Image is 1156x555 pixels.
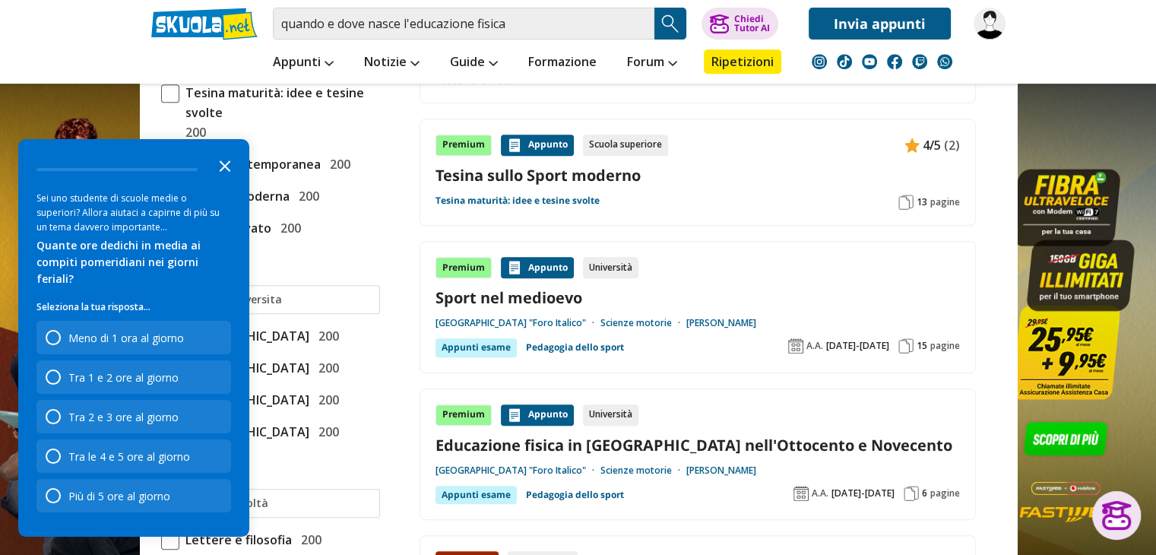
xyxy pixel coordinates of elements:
span: pagine [930,487,960,499]
span: 200 [274,218,301,238]
input: Ricerca facoltà [188,496,372,511]
a: [GEOGRAPHIC_DATA] "Foro Italico" [435,465,600,477]
div: Tra 2 e 3 ore al giorno [36,400,231,433]
img: youtube [862,54,877,69]
img: Appunti contenuto [507,260,522,275]
div: Sei uno studente di scuole medie o superiori? Allora aiutaci a capirne di più su un tema davvero ... [36,191,231,234]
img: Appunti contenuto [904,138,920,153]
a: Ripetizioni [704,49,781,74]
div: Quante ore dedichi in media ai compiti pomeridiani nei giorni feriali? [36,237,231,287]
a: Guide [446,49,502,77]
a: Invia appunti [809,8,951,40]
div: Appunto [501,135,574,156]
img: Appunti contenuto [507,408,522,423]
span: 200 [295,530,321,550]
a: Forum [623,49,681,77]
span: 15 [917,340,927,352]
a: Pedagogia dello sport [526,486,624,504]
span: A.A. [812,487,828,499]
a: [PERSON_NAME] [686,465,756,477]
img: instagram [812,54,827,69]
span: 200 [179,122,206,142]
div: Più di 5 ore al giorno [68,489,170,503]
div: Tra 1 e 2 ore al giorno [68,370,179,385]
span: 200 [312,358,339,378]
a: Tesina sullo Sport moderno [435,165,960,186]
a: Scienze motorie [600,465,686,477]
button: Search Button [654,8,686,40]
div: Università [583,257,638,278]
span: Tesina maturità: idee e tesine svolte [179,83,380,122]
span: pagine [930,196,960,208]
span: pagine [930,340,960,352]
div: Appunto [501,257,574,278]
img: tiktok [837,54,852,69]
span: [DATE]-[DATE] [831,487,895,499]
div: Appunto [501,404,574,426]
input: Ricerca universita [188,292,372,307]
span: Lettere e filosofia [179,530,292,550]
div: Appunti esame [435,486,517,504]
span: 200 [293,186,319,206]
span: [DATE]-[DATE] [826,340,889,352]
span: A.A. [806,340,823,352]
span: 200 [312,390,339,410]
div: Appunti esame [435,338,517,357]
a: Appunti [269,49,337,77]
img: Anno accademico [788,338,803,354]
img: twitch [912,54,927,69]
div: Tra le 4 e 5 ore al giorno [36,439,231,473]
a: Notizie [360,49,423,77]
a: Sport nel medioevo [435,287,960,308]
img: Pagine [898,195,914,210]
div: Più di 5 ore al giorno [36,479,231,512]
span: Storia Contemporanea [179,154,321,174]
input: Cerca appunti, riassunti o versioni [273,8,654,40]
a: Educazione fisica in [GEOGRAPHIC_DATA] nell'Ottocento e Novecento [435,435,960,455]
div: Tra le 4 e 5 ore al giorno [68,449,190,464]
button: Close the survey [210,150,240,180]
a: Formazione [524,49,600,77]
img: facebook [887,54,902,69]
img: Anno accademico [793,486,809,501]
button: ChiediTutor AI [702,8,778,40]
div: Tra 2 e 3 ore al giorno [68,410,179,424]
span: (2) [944,135,960,155]
img: Cerca appunti, riassunti o versioni [659,12,682,35]
img: WhatsApp [937,54,952,69]
span: 200 [312,326,339,346]
span: 13 [917,196,927,208]
a: Scienze motorie [600,317,686,329]
div: Università [583,404,638,426]
div: Premium [435,404,492,426]
div: Scuola superiore [583,135,668,156]
div: Chiedi Tutor AI [733,14,769,33]
div: Meno di 1 ora al giorno [68,331,184,345]
span: 6 [922,487,927,499]
div: Tra 1 e 2 ore al giorno [36,360,231,394]
div: Premium [435,257,492,278]
span: 200 [312,422,339,442]
a: Tesina maturità: idee e tesine svolte [435,195,600,207]
a: Pedagogia dello sport [526,338,624,357]
div: Meno di 1 ora al giorno [36,321,231,354]
p: Seleziona la tua risposta... [36,300,231,315]
span: 200 [324,154,350,174]
img: Ilaaa7_ [974,8,1006,40]
img: Appunti contenuto [507,138,522,153]
div: Premium [435,135,492,156]
div: Survey [18,139,249,537]
span: 4/5 [923,135,941,155]
img: Pagine [898,338,914,354]
img: Pagine [904,486,919,501]
a: [GEOGRAPHIC_DATA] "Foro Italico" [435,317,600,329]
a: [PERSON_NAME] [686,317,756,329]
